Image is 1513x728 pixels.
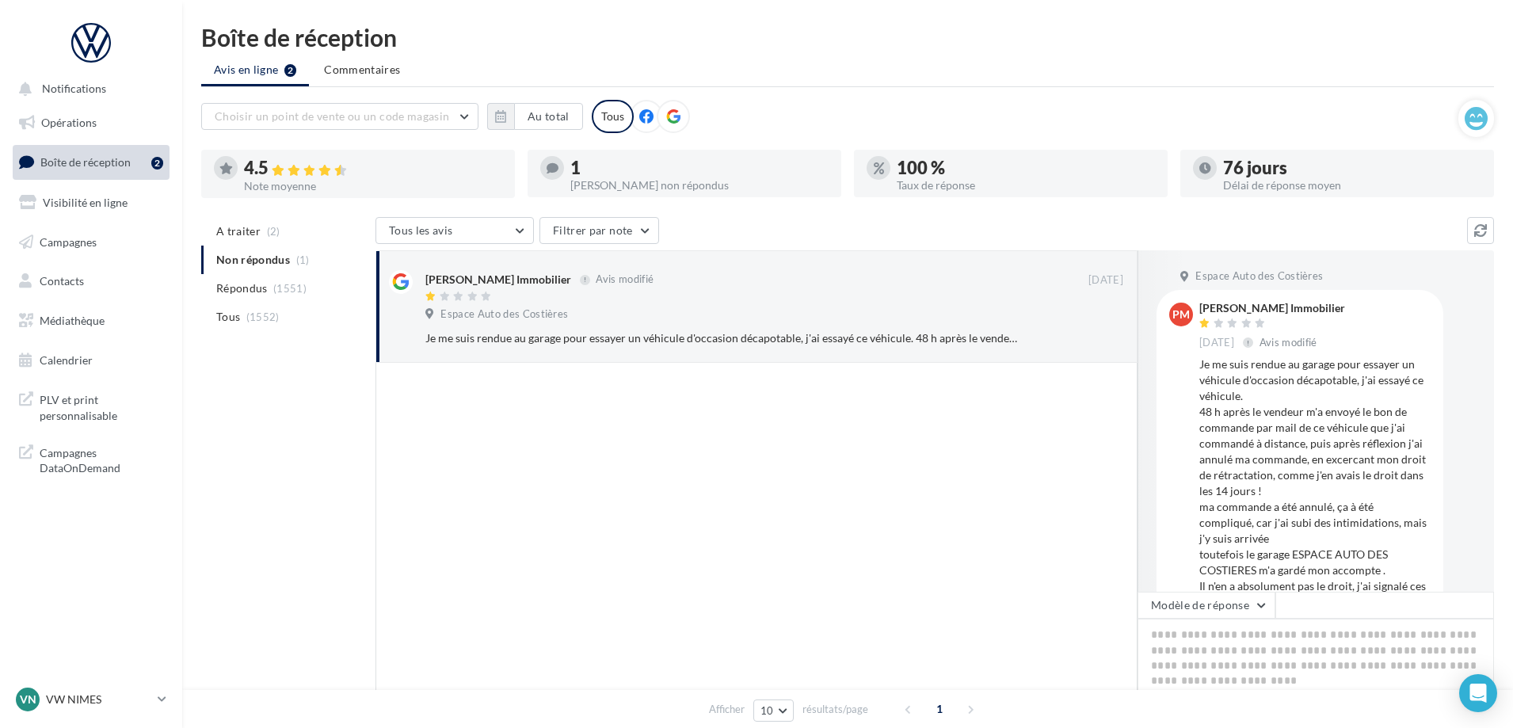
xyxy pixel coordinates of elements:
span: (2) [267,225,280,238]
div: 4.5 [244,159,502,177]
span: Médiathèque [40,314,105,327]
a: Campagnes [10,226,173,259]
div: Je me suis rendue au garage pour essayer un véhicule d'occasion décapotable, j'ai essayé ce véhic... [1199,356,1431,705]
span: Campagnes [40,234,97,248]
button: Au total [514,103,583,130]
div: 1 [570,159,829,177]
div: 2 [151,157,163,170]
span: 1 [927,696,952,722]
span: Espace Auto des Costières [1195,269,1323,284]
div: [PERSON_NAME] non répondus [570,180,829,191]
button: Au total [487,103,583,130]
span: PLV et print personnalisable [40,389,163,423]
span: Commentaires [324,62,400,78]
div: Délai de réponse moyen [1223,180,1481,191]
div: Boîte de réception [201,25,1494,49]
span: (1551) [273,282,307,295]
button: Modèle de réponse [1138,592,1275,619]
div: 100 % [897,159,1155,177]
span: Avis modifié [1260,336,1317,349]
span: [DATE] [1199,336,1234,350]
span: PM [1172,307,1190,322]
p: VW NIMES [46,692,151,707]
span: Visibilité en ligne [43,196,128,209]
div: [PERSON_NAME] Immobilier [1199,303,1345,314]
a: Visibilité en ligne [10,186,173,219]
span: Opérations [41,116,97,129]
div: [PERSON_NAME] Immobilier [425,272,571,288]
div: Taux de réponse [897,180,1155,191]
div: 76 jours [1223,159,1481,177]
button: Choisir un point de vente ou un code magasin [201,103,478,130]
span: Notifications [42,82,106,96]
span: Tous les avis [389,223,453,237]
span: Espace Auto des Costières [440,307,568,322]
span: (1552) [246,311,280,323]
span: VN [20,692,36,707]
a: Contacts [10,265,173,298]
span: résultats/page [802,702,868,717]
span: Boîte de réception [40,155,131,169]
div: Je me suis rendue au garage pour essayer un véhicule d'occasion décapotable, j'ai essayé ce véhic... [425,330,1020,346]
span: 10 [760,704,774,717]
a: VN VW NIMES [13,684,170,715]
span: Tous [216,309,240,325]
div: Open Intercom Messenger [1459,674,1497,712]
span: Répondus [216,280,268,296]
span: A traiter [216,223,261,239]
button: Filtrer par note [539,217,659,244]
span: Choisir un point de vente ou un code magasin [215,109,449,123]
div: Tous [592,100,634,133]
span: Afficher [709,702,745,717]
span: Contacts [40,274,84,288]
span: Campagnes DataOnDemand [40,442,163,476]
a: Calendrier [10,344,173,377]
span: Avis modifié [596,273,654,286]
a: Opérations [10,106,173,139]
div: Note moyenne [244,181,502,192]
a: PLV et print personnalisable [10,383,173,429]
a: Campagnes DataOnDemand [10,436,173,482]
button: Tous les avis [375,217,534,244]
button: 10 [753,699,794,722]
a: Médiathèque [10,304,173,337]
span: Calendrier [40,353,93,367]
a: Boîte de réception2 [10,145,173,179]
span: [DATE] [1088,273,1123,288]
